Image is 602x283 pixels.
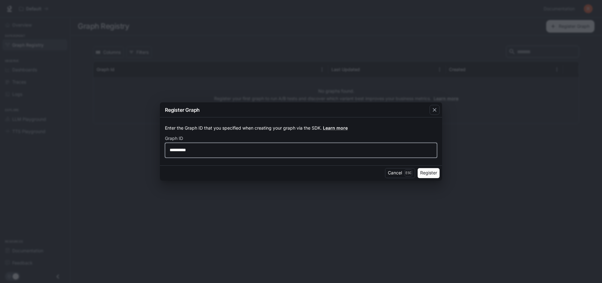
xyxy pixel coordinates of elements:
[418,168,440,178] button: Register
[385,168,415,178] button: CancelEsc
[404,169,412,176] p: Esc
[165,136,183,141] p: Graph ID
[323,125,348,131] a: Learn more
[165,125,437,131] p: Enter the Graph ID that you specified when creating your graph via the SDK.
[165,106,200,114] p: Register Graph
